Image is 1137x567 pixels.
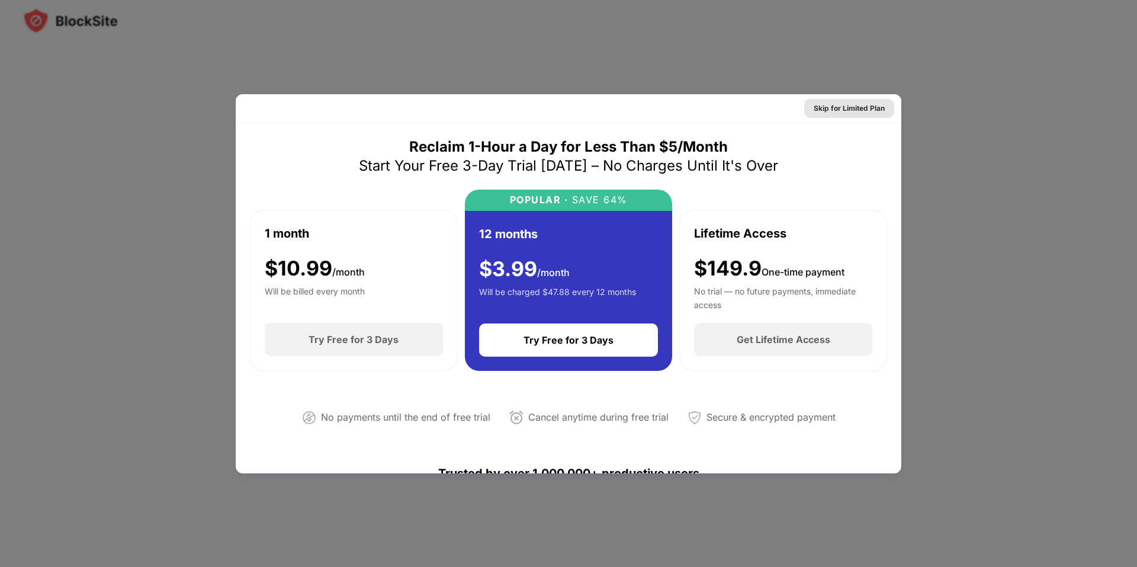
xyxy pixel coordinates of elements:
[694,285,872,309] div: No trial — no future payments, immediate access
[509,411,523,425] img: cancel-anytime
[309,334,399,345] div: Try Free for 3 Days
[332,266,365,278] span: /month
[302,411,316,425] img: not-paying
[706,409,836,426] div: Secure & encrypted payment
[688,411,702,425] img: secured-payment
[523,334,614,346] div: Try Free for 3 Days
[762,266,844,278] span: One-time payment
[479,225,538,243] div: 12 months
[479,257,570,281] div: $ 3.99
[321,409,490,426] div: No payments until the end of free trial
[250,445,887,502] div: Trusted by over 1,000,000+ productive users
[737,334,830,345] div: Get Lifetime Access
[409,137,728,156] div: Reclaim 1-Hour a Day for Less Than $5/Month
[537,267,570,278] span: /month
[814,102,885,114] div: Skip for Limited Plan
[265,225,309,242] div: 1 month
[568,194,628,206] div: SAVE 64%
[265,257,365,281] div: $ 10.99
[510,194,568,206] div: POPULAR ·
[479,286,636,309] div: Will be charged $47.88 every 12 months
[265,285,365,309] div: Will be billed every month
[359,156,778,175] div: Start Your Free 3-Day Trial [DATE] – No Charges Until It's Over
[528,409,669,426] div: Cancel anytime during free trial
[694,257,844,281] div: $149.9
[694,225,786,242] div: Lifetime Access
